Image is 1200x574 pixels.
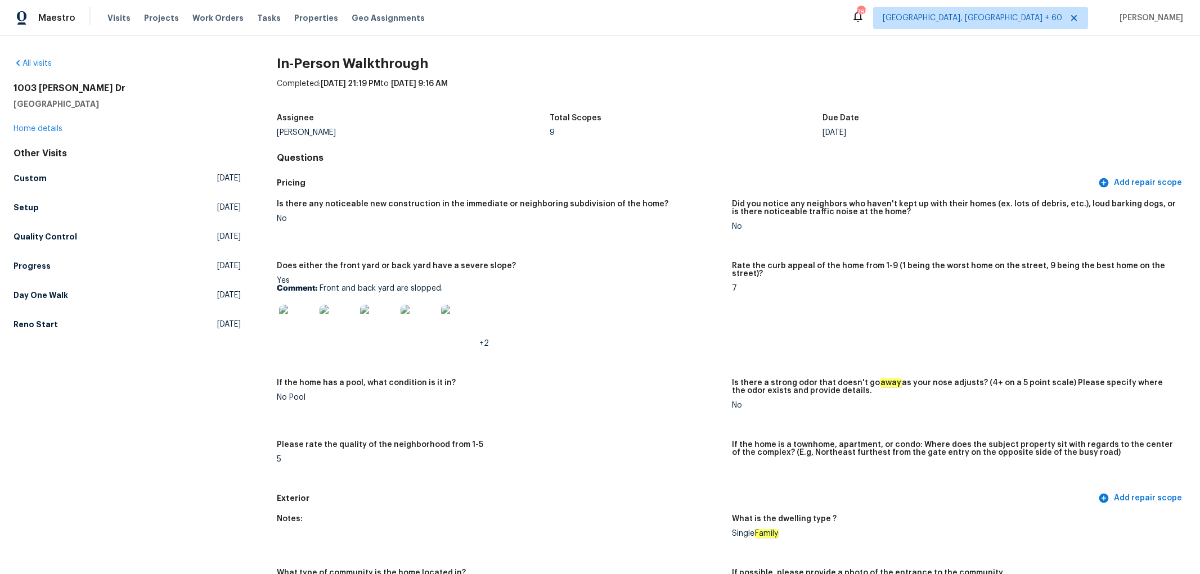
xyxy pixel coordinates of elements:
h5: Reno Start [14,319,58,330]
span: [DATE] [217,231,241,242]
a: Setup[DATE] [14,197,241,218]
span: [PERSON_NAME] [1115,12,1183,24]
span: Properties [294,12,338,24]
div: No [732,401,1177,409]
h4: Questions [277,152,1186,164]
div: Yes [277,277,722,347]
a: All visits [14,60,52,67]
h2: In-Person Walkthrough [277,58,1186,69]
h5: Did you notice any neighbors who haven't kept up with their homes (ex. lots of debris, etc.), lou... [732,200,1177,216]
div: [DATE] [823,129,1095,137]
div: Completed: to [277,78,1186,107]
span: Visits [107,12,131,24]
span: [GEOGRAPHIC_DATA], [GEOGRAPHIC_DATA] + 60 [883,12,1062,24]
span: [DATE] [217,290,241,301]
div: 7 [732,284,1177,292]
h5: Setup [14,202,39,213]
h5: Notes: [277,515,303,523]
span: Projects [144,12,179,24]
div: 781 [857,7,865,18]
a: Reno Start[DATE] [14,314,241,335]
h5: What is the dwelling type ? [732,515,837,523]
h2: 1003 [PERSON_NAME] Dr [14,83,241,94]
h5: Due Date [823,114,859,122]
div: 9 [550,129,823,137]
h5: Day One Walk [14,290,68,301]
span: [DATE] [217,202,241,213]
h5: If the home has a pool, what condition is it in? [277,379,456,387]
span: Add repair scope [1100,491,1182,505]
h5: [GEOGRAPHIC_DATA] [14,98,241,110]
span: [DATE] [217,173,241,184]
span: [DATE] 9:16 AM [391,80,448,88]
h5: If the home is a townhome, apartment, or condo: Where does the subject property sit with regards ... [732,441,1177,457]
a: Custom[DATE] [14,168,241,188]
h5: Is there a strong odor that doesn't go as your nose adjusts? (4+ on a 5 point scale) Please speci... [732,379,1177,395]
a: Day One Walk[DATE] [14,285,241,305]
div: [PERSON_NAME] [277,129,550,137]
div: No Pool [277,394,722,401]
div: No [732,223,1177,230]
h5: Pricing [277,177,1096,189]
h5: Please rate the quality of the neighborhood from 1-5 [277,441,483,449]
p: Front and back yard are slopped. [277,284,722,292]
button: Add repair scope [1096,173,1186,193]
h5: Does either the front yard or back yard have a severe slope? [277,262,516,270]
a: Home details [14,125,62,133]
span: [DATE] [217,319,241,330]
h5: Exterior [277,492,1096,504]
em: Family [754,529,779,538]
h5: Custom [14,173,47,184]
span: Add repair scope [1100,176,1182,190]
h5: Is there any noticeable new construction in the immediate or neighboring subdivision of the home? [277,200,668,208]
h5: Quality Control [14,231,77,242]
div: No [277,215,722,223]
span: Work Orders [192,12,244,24]
a: Quality Control[DATE] [14,227,241,247]
em: away [880,378,902,387]
div: Other Visits [14,148,241,159]
button: Add repair scope [1096,488,1186,509]
b: Comment: [277,284,317,292]
a: Progress[DATE] [14,256,241,276]
span: [DATE] [217,260,241,272]
h5: Progress [14,260,51,272]
div: 5 [277,455,722,463]
h5: Assignee [277,114,314,122]
h5: Total Scopes [550,114,601,122]
span: Tasks [257,14,281,22]
span: Maestro [38,12,75,24]
span: +2 [479,340,489,347]
span: [DATE] 21:19 PM [321,80,380,88]
div: Single [732,530,1177,537]
h5: Rate the curb appeal of the home from 1-9 (1 being the worst home on the street, 9 being the best... [732,262,1177,278]
span: Geo Assignments [352,12,425,24]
